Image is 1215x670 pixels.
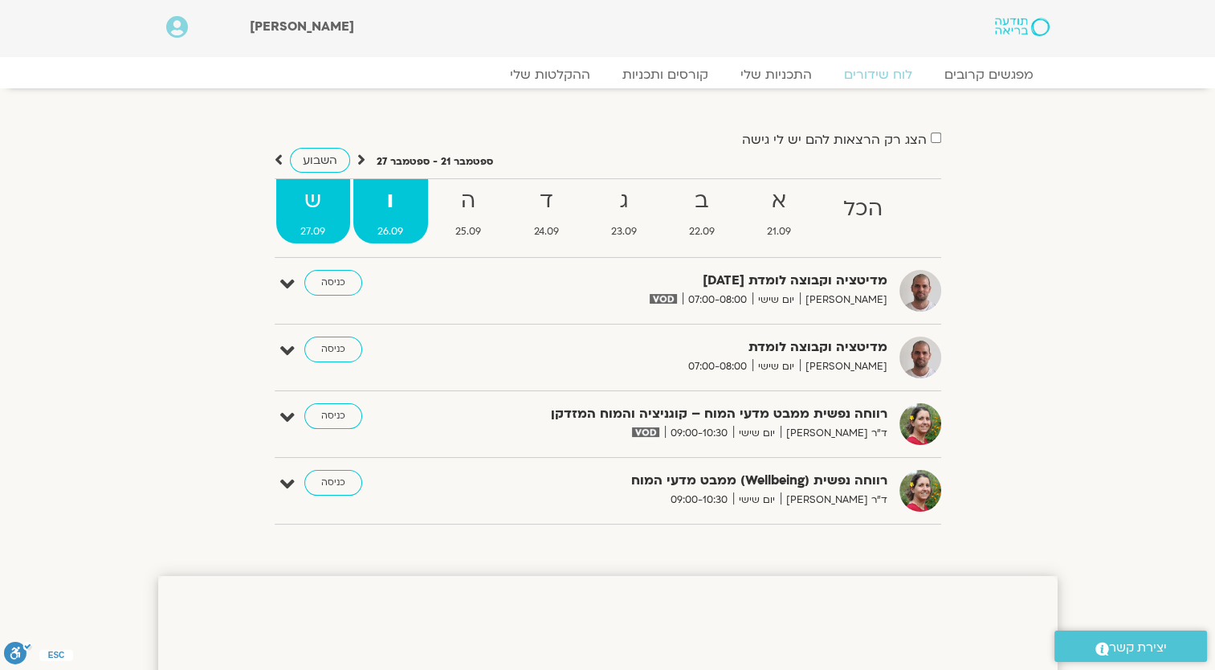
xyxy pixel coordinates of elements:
[304,270,362,296] a: כניסה
[276,179,350,243] a: ש27.09
[724,67,828,83] a: התכניות שלי
[664,179,739,243] a: ב22.09
[752,358,800,375] span: יום שישי
[353,223,428,240] span: 26.09
[650,294,676,304] img: vodicon
[586,179,661,243] a: ג23.09
[353,183,428,219] strong: ו
[683,358,752,375] span: 07:00-08:00
[494,67,606,83] a: ההקלטות שלי
[800,358,887,375] span: [PERSON_NAME]
[494,470,887,492] strong: רווחה נפשית (Wellbeing) ממבט מדעי המוח
[586,223,661,240] span: 23.09
[509,179,583,243] a: ד24.09
[431,223,506,240] span: 25.09
[431,179,506,243] a: ה25.09
[494,403,887,425] strong: רווחה נפשית ממבט מדעי המוח – קוגניציה והמוח המזדקן
[828,67,928,83] a: לוח שידורים
[1109,637,1167,659] span: יצירת קשר
[818,179,907,243] a: הכל
[509,183,583,219] strong: ד
[431,183,506,219] strong: ה
[276,223,350,240] span: 27.09
[250,18,354,35] span: [PERSON_NAME]
[781,425,887,442] span: ד"ר [PERSON_NAME]
[928,67,1050,83] a: מפגשים קרובים
[665,492,733,509] span: 09:00-10:30
[742,223,815,240] span: 21.09
[377,153,493,170] p: ספטמבר 21 - ספטמבר 27
[606,67,724,83] a: קורסים ותכניות
[664,183,739,219] strong: ב
[494,270,887,292] strong: מדיטציה וקבוצה לומדת [DATE]
[290,148,350,173] a: השבוע
[742,133,927,147] label: הצג רק הרצאות להם יש לי גישה
[781,492,887,509] span: ד"ר [PERSON_NAME]
[818,191,907,227] strong: הכל
[742,183,815,219] strong: א
[304,403,362,429] a: כניסה
[509,223,583,240] span: 24.09
[304,337,362,362] a: כניסה
[304,470,362,496] a: כניסה
[586,183,661,219] strong: ג
[494,337,887,358] strong: מדיטציה וקבוצה לומדת
[800,292,887,308] span: [PERSON_NAME]
[166,67,1050,83] nav: Menu
[664,223,739,240] span: 22.09
[733,492,781,509] span: יום שישי
[742,179,815,243] a: א21.09
[665,425,733,442] span: 09:00-10:30
[733,425,781,442] span: יום שישי
[276,183,350,219] strong: ש
[632,427,658,437] img: vodicon
[683,292,752,308] span: 07:00-08:00
[353,179,428,243] a: ו26.09
[303,153,337,168] span: השבוע
[1054,631,1207,662] a: יצירת קשר
[752,292,800,308] span: יום שישי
